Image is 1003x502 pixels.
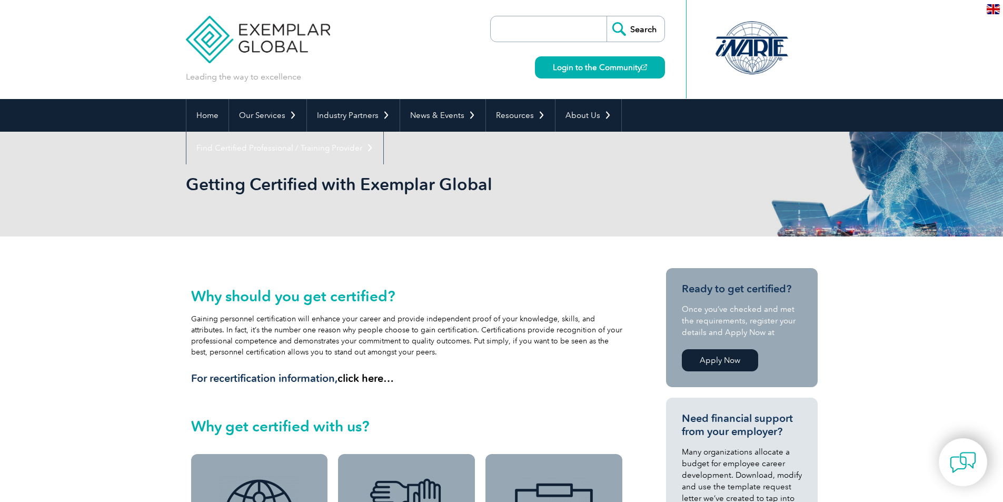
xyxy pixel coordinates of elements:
[486,99,555,132] a: Resources
[191,418,623,435] h2: Why get certified with us?
[682,349,758,371] a: Apply Now
[641,64,647,70] img: open_square.png
[229,99,306,132] a: Our Services
[987,4,1000,14] img: en
[186,71,301,83] p: Leading the way to excellence
[186,174,590,194] h1: Getting Certified with Exemplar Global
[682,303,802,338] p: Once you’ve checked and met the requirements, register your details and Apply Now at
[950,449,976,476] img: contact-chat.png
[607,16,664,42] input: Search
[337,372,394,385] a: click here…
[682,282,802,296] h3: Ready to get certified?
[191,372,623,385] h3: For recertification information,
[555,99,621,132] a: About Us
[400,99,485,132] a: News & Events
[191,288,623,385] div: Gaining personnel certification will enhance your career and provide independent proof of your kn...
[682,412,802,438] h3: Need financial support from your employer?
[191,288,623,304] h2: Why should you get certified?
[307,99,400,132] a: Industry Partners
[186,99,229,132] a: Home
[186,132,383,164] a: Find Certified Professional / Training Provider
[535,56,665,78] a: Login to the Community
